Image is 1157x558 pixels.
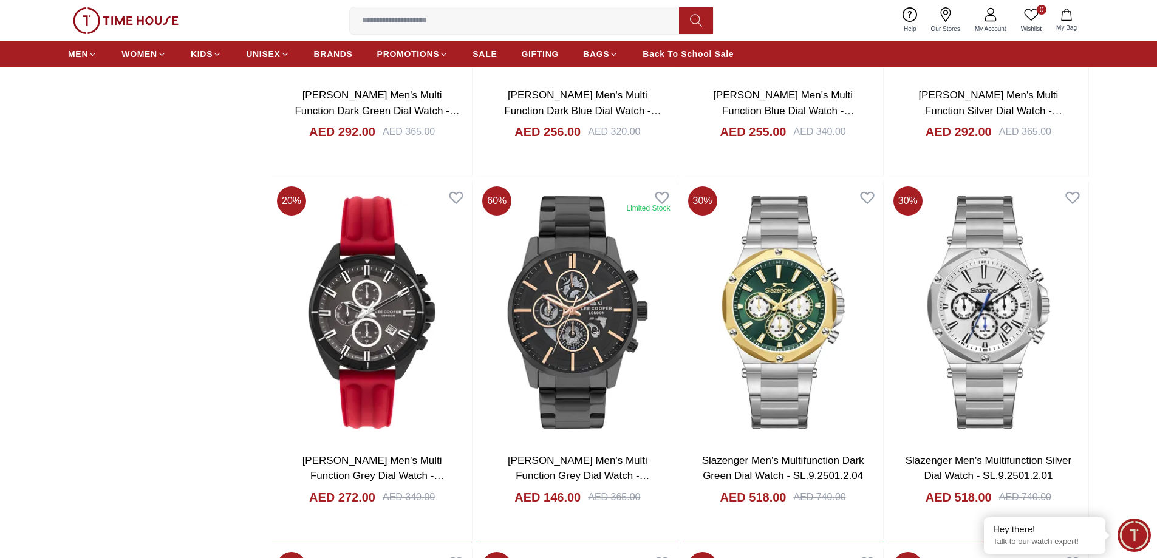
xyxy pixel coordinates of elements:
span: 30 % [688,186,717,216]
a: [PERSON_NAME] Men's Multi Function Grey Dial Watch - LC07562.060 [508,455,650,497]
span: UNISEX [246,48,280,60]
span: Back To School Sale [643,48,734,60]
h4: AED 146.00 [514,489,581,506]
span: Help [899,24,921,33]
a: KIDS [191,43,222,65]
div: Limited Stock [626,203,670,213]
span: My Account [970,24,1011,33]
span: MEN [68,48,88,60]
span: 30 % [893,186,923,216]
span: GIFTING [521,48,559,60]
a: SALE [473,43,497,65]
h4: AED 518.00 [926,489,992,506]
a: Help [896,5,924,36]
h4: AED 256.00 [514,123,581,140]
img: Slazenger Men's Multifunction Dark Green Dial Watch - SL.9.2501.2.04 [683,182,883,443]
h4: AED 292.00 [926,123,992,140]
img: Slazenger Men's Multifunction Silver Dial Watch - SL.9.2501.2.01 [889,182,1088,443]
div: AED 340.00 [383,490,435,505]
div: Hey there! [993,523,1096,536]
a: PROMOTIONS [377,43,449,65]
h4: AED 255.00 [720,123,787,140]
a: [PERSON_NAME] Men's Multi Function Dark Green Dial Watch - LC08168.175 [295,89,459,132]
span: KIDS [191,48,213,60]
a: Slazenger Men's Multifunction Silver Dial Watch - SL.9.2501.2.01 [906,455,1071,482]
span: Wishlist [1016,24,1046,33]
a: [PERSON_NAME] Men's Multi Function Silver Dial Watch - LC08042.230 [918,89,1062,132]
h4: AED 292.00 [309,123,375,140]
span: 20 % [277,186,306,216]
img: Lee Cooper Men's Multi Function Grey Dial Watch - LC07881.668 [272,182,472,443]
a: GIFTING [521,43,559,65]
span: SALE [473,48,497,60]
div: AED 365.00 [383,124,435,139]
a: Slazenger Men's Multifunction Dark Green Dial Watch - SL.9.2501.2.04 [702,455,864,482]
a: UNISEX [246,43,289,65]
a: [PERSON_NAME] Men's Multi Function Dark Blue Dial Watch - LC08154.399 [504,89,661,132]
span: 0 [1037,5,1046,15]
span: 60 % [482,186,511,216]
p: Talk to our watch expert! [993,537,1096,547]
a: BRANDS [314,43,353,65]
a: WOMEN [121,43,166,65]
a: [PERSON_NAME] Men's Multi Function Grey Dial Watch - LC07881.668 [302,455,445,497]
h4: AED 518.00 [720,489,787,506]
div: AED 365.00 [999,124,1051,139]
span: BRANDS [314,48,353,60]
a: MEN [68,43,97,65]
span: PROMOTIONS [377,48,440,60]
div: AED 740.00 [793,490,845,505]
a: [PERSON_NAME] Men's Multi Function Blue Dial Watch - LC08045.300 [713,89,854,132]
div: Chat Widget [1118,519,1151,552]
div: AED 340.00 [793,124,845,139]
img: ... [73,7,179,34]
button: My Bag [1049,6,1084,35]
img: Lee Cooper Men's Multi Function Grey Dial Watch - LC07562.060 [477,182,677,443]
span: BAGS [583,48,609,60]
a: BAGS [583,43,618,65]
span: WOMEN [121,48,157,60]
a: 0Wishlist [1014,5,1049,36]
div: AED 320.00 [588,124,640,139]
span: Our Stores [926,24,965,33]
a: Back To School Sale [643,43,734,65]
h4: AED 272.00 [309,489,375,506]
a: Our Stores [924,5,968,36]
div: AED 365.00 [588,490,640,505]
span: My Bag [1051,23,1082,32]
div: AED 740.00 [999,490,1051,505]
